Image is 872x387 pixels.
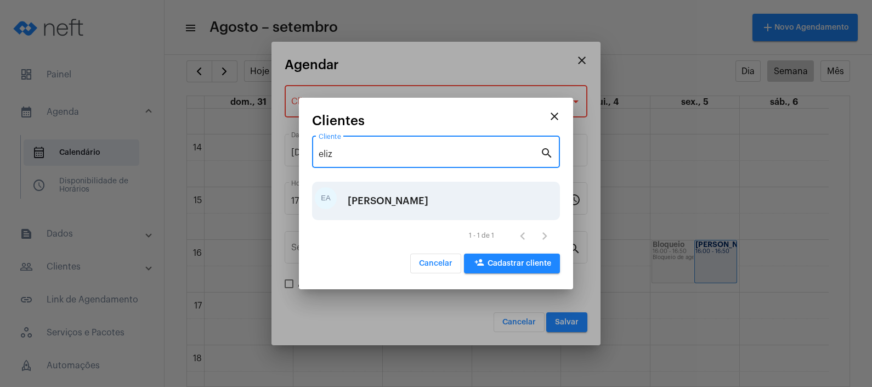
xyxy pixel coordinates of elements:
[410,254,461,273] button: Cancelar
[319,149,540,159] input: Pesquisar cliente
[419,260,452,267] span: Cancelar
[312,114,365,128] span: Clientes
[512,225,534,246] button: Página anterior
[548,110,561,123] mat-icon: close
[469,232,494,239] div: 1 - 1 de 1
[534,225,556,246] button: Próxima página
[315,187,337,209] div: EA
[348,184,428,217] div: [PERSON_NAME]
[473,260,551,267] span: Cadastrar cliente
[464,254,560,273] button: Cadastrar cliente
[540,146,553,159] mat-icon: search
[473,257,486,271] mat-icon: person_add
